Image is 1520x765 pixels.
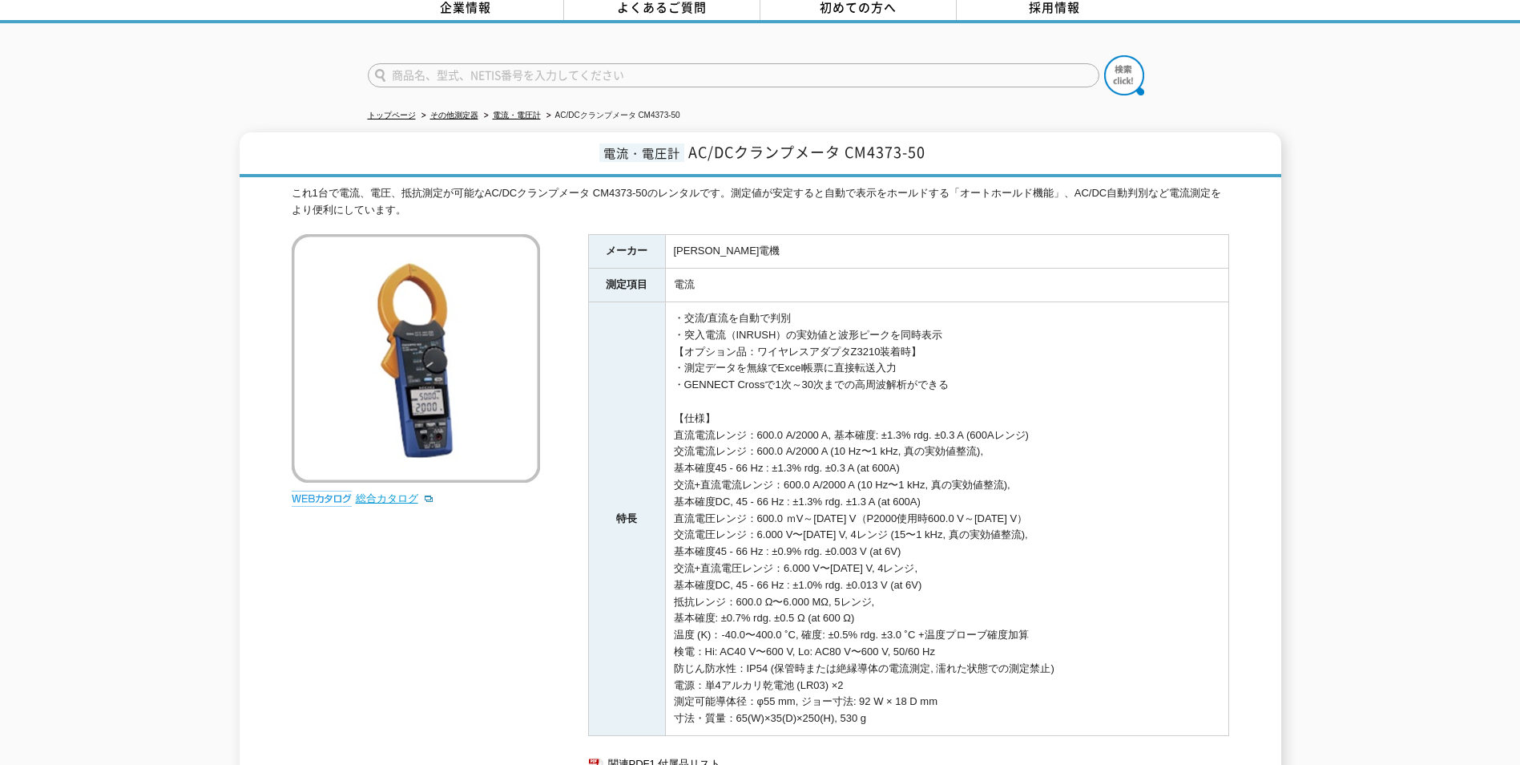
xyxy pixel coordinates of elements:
a: その他測定器 [430,111,478,119]
th: メーカー [588,235,665,269]
div: これ1台で電流、電圧、抵抗測定が可能なAC/DCクランプメータ CM4373-50のレンタルです。測定値が安定すると自動で表示をホールドする「オートホールド機能」、AC/DC自動判別など電流測定... [292,185,1229,219]
img: AC/DCクランプメータ CM4373-50 [292,234,540,483]
span: 電流・電圧計 [599,144,684,162]
input: 商品名、型式、NETIS番号を入力してください [368,63,1099,87]
td: ・交流/直流を自動で判別 ・突入電流（INRUSH）の実効値と波形ピークを同時表示 【オプション品：ワイヤレスアダプタZ3210装着時】 ・測定データを無線でExcel帳票に直接転送入力 ・GE... [665,302,1228,736]
img: webカタログ [292,491,352,507]
a: 電流・電圧計 [493,111,541,119]
th: 特長 [588,302,665,736]
td: [PERSON_NAME]電機 [665,235,1228,269]
a: 総合カタログ [356,492,434,504]
span: AC/DCクランプメータ CM4373-50 [688,141,925,163]
td: 電流 [665,269,1228,302]
img: btn_search.png [1104,55,1144,95]
a: トップページ [368,111,416,119]
th: 測定項目 [588,269,665,302]
li: AC/DCクランプメータ CM4373-50 [543,107,680,124]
